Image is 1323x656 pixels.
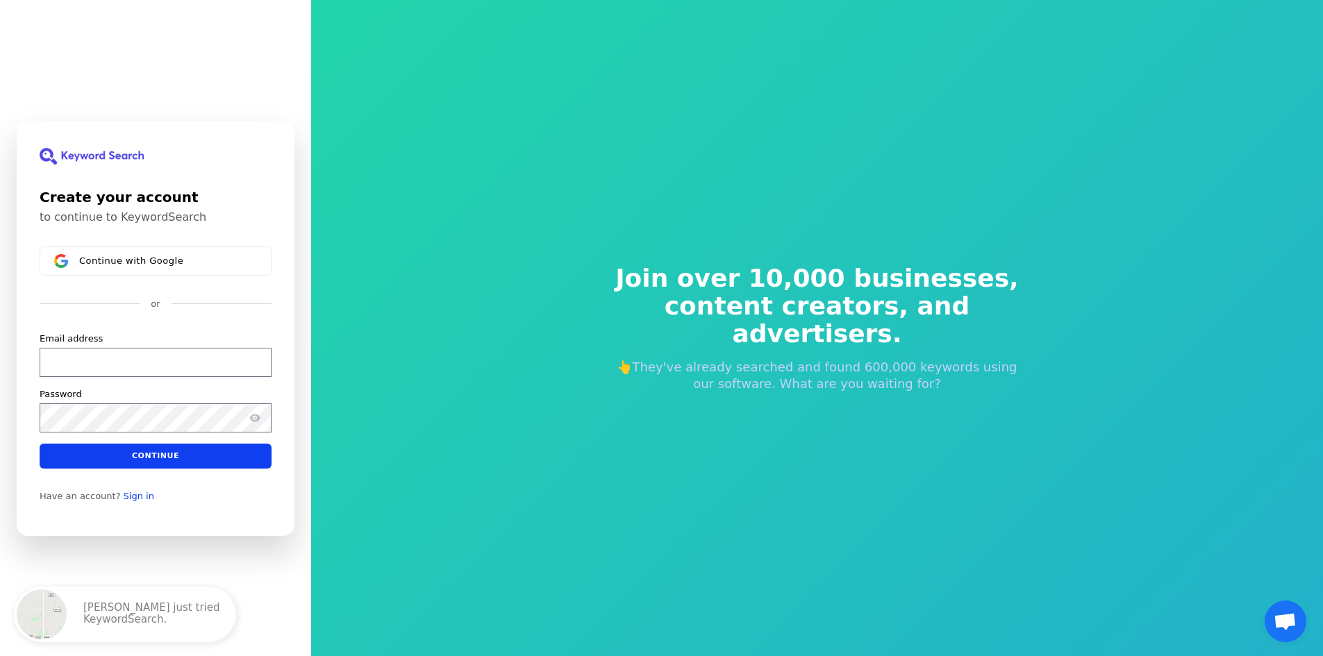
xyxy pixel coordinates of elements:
[40,332,103,344] label: Email address
[40,187,272,208] h1: Create your account
[40,210,272,224] p: to continue to KeywordSearch
[83,602,222,627] p: [PERSON_NAME] just tried KeywordSearch.
[606,359,1029,392] p: 👆They've already searched and found 600,000 keywords using our software. What are you waiting for?
[151,298,160,310] p: or
[606,292,1029,348] span: content creators, and advertisers.
[40,443,272,468] button: Continue
[79,255,183,266] span: Continue with Google
[247,409,263,426] button: Show password
[124,490,154,501] a: Sign in
[40,490,121,501] span: Have an account?
[606,264,1029,292] span: Join over 10,000 businesses,
[40,148,144,165] img: KeywordSearch
[40,246,272,276] button: Sign in with GoogleContinue with Google
[17,589,67,639] img: United States
[40,387,82,400] label: Password
[1265,600,1306,642] a: Open chat
[54,254,68,268] img: Sign in with Google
